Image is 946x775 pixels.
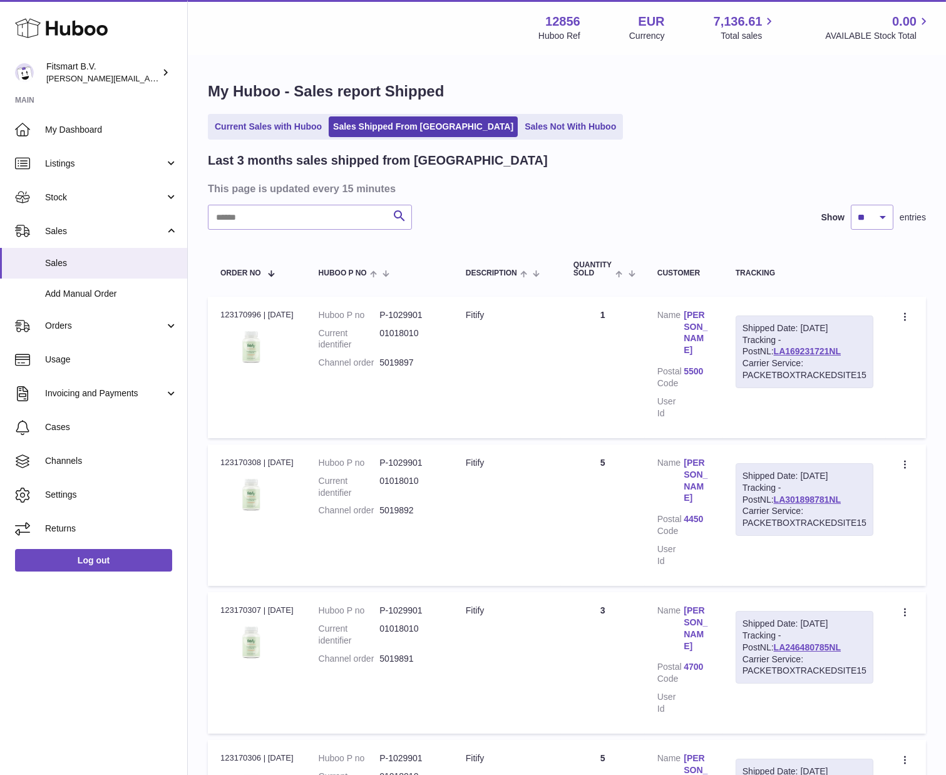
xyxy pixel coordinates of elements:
div: Customer [657,269,711,277]
span: Orders [45,320,165,332]
img: 128561739542540.png [220,324,283,369]
dd: P-1029901 [379,605,441,617]
dt: Huboo P no [319,752,380,764]
h3: This page is updated every 15 minutes [208,182,923,195]
span: 0.00 [892,13,917,30]
div: Fitify [466,457,548,469]
dt: Postal Code [657,661,684,685]
a: 4700 [684,661,711,673]
a: LA301898781NL [774,495,841,505]
dd: 01018010 [379,327,441,351]
span: Description [466,269,517,277]
dt: User Id [657,691,684,715]
td: 3 [561,592,645,734]
div: 123170996 | [DATE] [220,309,294,321]
span: Listings [45,158,165,170]
img: 128561739542540.png [220,620,283,664]
dd: P-1029901 [379,752,441,764]
a: Sales Shipped From [GEOGRAPHIC_DATA] [329,116,518,137]
dt: Huboo P no [319,309,380,321]
div: Currency [629,30,665,42]
div: Shipped Date: [DATE] [743,322,866,334]
a: 4450 [684,513,711,525]
dt: Channel order [319,653,380,665]
td: 1 [561,297,645,438]
h2: Last 3 months sales shipped from [GEOGRAPHIC_DATA] [208,152,548,169]
span: Quantity Sold [573,261,613,277]
a: Sales Not With Huboo [520,116,620,137]
span: Order No [220,269,261,277]
dt: Name [657,457,684,508]
span: entries [900,212,926,223]
span: Settings [45,489,178,501]
a: 7,136.61 Total sales [714,13,777,42]
span: Cases [45,421,178,433]
dt: Name [657,309,684,360]
span: Add Manual Order [45,288,178,300]
a: [PERSON_NAME] [684,605,711,652]
span: Sales [45,257,178,269]
dt: Current identifier [319,475,380,499]
span: 7,136.61 [714,13,763,30]
div: Carrier Service: PACKETBOXTRACKEDSITE15 [743,357,866,381]
a: Log out [15,549,172,572]
span: Total sales [721,30,776,42]
div: 123170308 | [DATE] [220,457,294,468]
dd: 5019892 [379,505,441,516]
h1: My Huboo - Sales report Shipped [208,81,926,101]
span: Sales [45,225,165,237]
span: Returns [45,523,178,535]
strong: 12856 [545,13,580,30]
span: My Dashboard [45,124,178,136]
label: Show [821,212,845,223]
div: Fitify [466,752,548,764]
dt: Postal Code [657,366,684,389]
dt: User Id [657,543,684,567]
a: LA169231721NL [774,346,841,356]
span: Channels [45,455,178,467]
dt: Huboo P no [319,605,380,617]
div: Shipped Date: [DATE] [743,618,866,630]
div: Tracking [736,269,873,277]
div: Carrier Service: PACKETBOXTRACKEDSITE15 [743,654,866,677]
div: Fitify [466,605,548,617]
span: Invoicing and Payments [45,387,165,399]
dt: Huboo P no [319,457,380,469]
dt: Channel order [319,357,380,369]
div: Huboo Ref [538,30,580,42]
div: Tracking - PostNL: [736,611,873,684]
a: Current Sales with Huboo [210,116,326,137]
td: 5 [561,444,645,586]
img: 128561739542540.png [220,472,283,516]
div: Shipped Date: [DATE] [743,470,866,482]
span: Huboo P no [319,269,367,277]
div: 123170306 | [DATE] [220,752,294,764]
div: Carrier Service: PACKETBOXTRACKEDSITE15 [743,505,866,529]
dd: 01018010 [379,475,441,499]
span: [PERSON_NAME][EMAIL_ADDRESS][DOMAIN_NAME] [46,73,251,83]
div: Tracking - PostNL: [736,463,873,536]
a: 5500 [684,366,711,377]
dt: Postal Code [657,513,684,537]
dt: Name [657,605,684,655]
a: [PERSON_NAME] [684,309,711,357]
a: LA246480785NL [774,642,841,652]
dd: 5019891 [379,653,441,665]
div: Tracking - PostNL: [736,316,873,388]
dt: Current identifier [319,327,380,351]
strong: EUR [638,13,664,30]
a: [PERSON_NAME] [684,457,711,505]
span: AVAILABLE Stock Total [825,30,931,42]
span: Stock [45,192,165,203]
dt: Channel order [319,505,380,516]
dd: 01018010 [379,623,441,647]
dt: Current identifier [319,623,380,647]
div: Fitify [466,309,548,321]
div: Fitsmart B.V. [46,61,159,85]
img: jonathan@leaderoo.com [15,63,34,82]
dd: P-1029901 [379,457,441,469]
dd: 5019897 [379,357,441,369]
div: 123170307 | [DATE] [220,605,294,616]
dt: User Id [657,396,684,419]
dd: P-1029901 [379,309,441,321]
